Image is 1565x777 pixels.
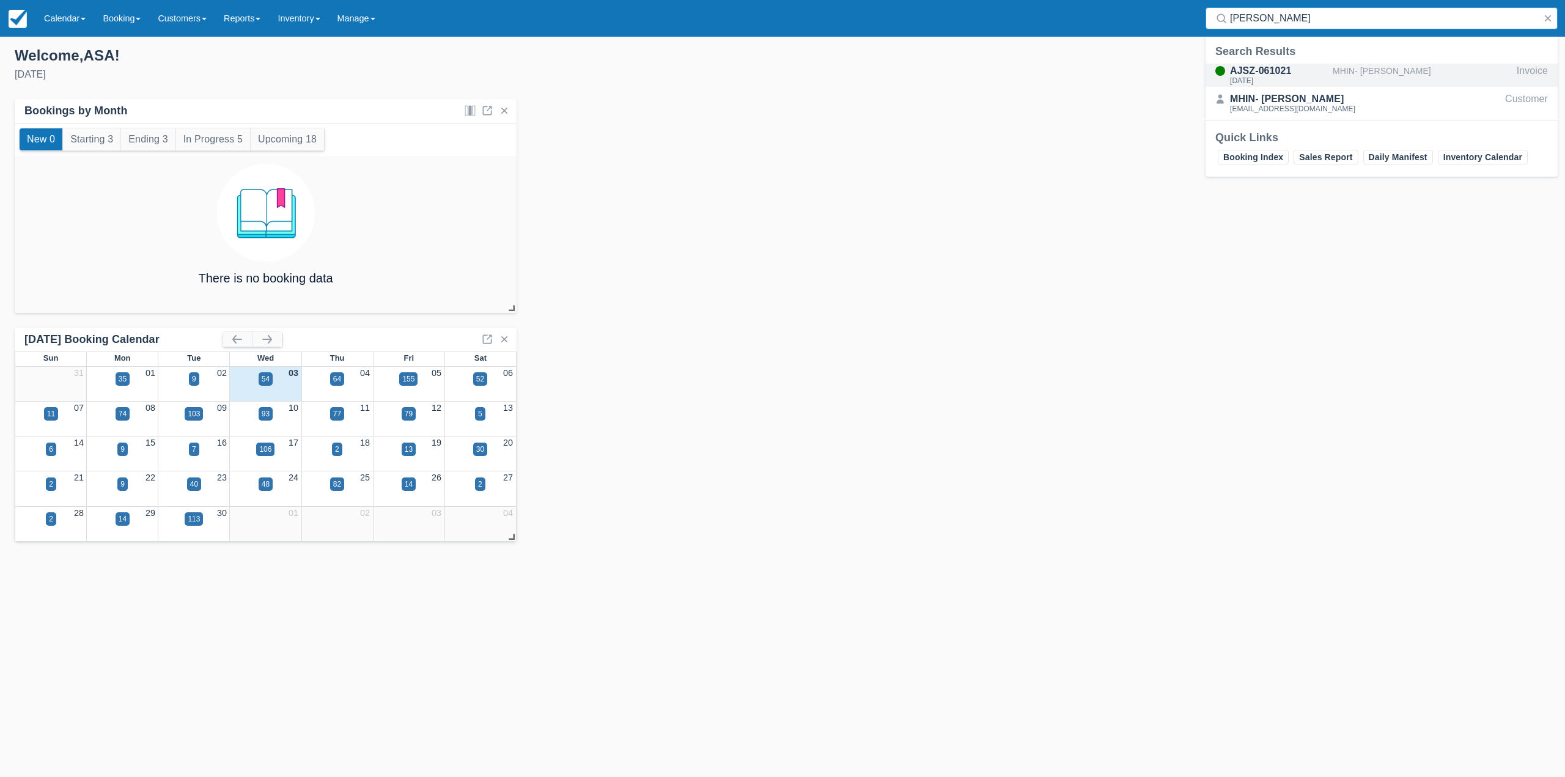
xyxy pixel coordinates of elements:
div: 48 [262,479,270,490]
div: 2 [335,444,339,455]
a: 10 [289,403,298,413]
a: 03 [432,508,441,518]
a: 01 [289,508,298,518]
a: 09 [217,403,227,413]
a: 02 [360,508,370,518]
div: 30 [476,444,484,455]
a: 04 [503,508,513,518]
a: MHIN- [PERSON_NAME][EMAIL_ADDRESS][DOMAIN_NAME]Customer [1206,92,1558,115]
div: Customer [1505,92,1548,115]
img: booking.png [217,164,315,262]
a: 30 [217,508,227,518]
a: 14 [74,438,84,447]
span: Wed [257,353,274,363]
span: Sat [474,353,487,363]
a: 26 [432,473,441,482]
span: Mon [114,353,131,363]
a: 01 [145,368,155,378]
div: [DATE] [15,67,773,82]
div: Search Results [1215,44,1548,59]
a: 03 [289,368,298,378]
div: Invoice [1517,64,1548,87]
div: 79 [405,408,413,419]
div: 13 [405,444,413,455]
a: Daily Manifest [1363,150,1433,164]
div: 9 [120,444,125,455]
div: 2 [49,514,53,525]
a: 02 [217,368,227,378]
div: [DATE] Booking Calendar [24,333,223,347]
div: 54 [262,374,270,385]
a: 04 [360,368,370,378]
a: 27 [503,473,513,482]
button: Ending 3 [121,128,175,150]
button: Upcoming 18 [251,128,324,150]
a: 13 [503,403,513,413]
div: 35 [119,374,127,385]
a: 08 [145,403,155,413]
div: Welcome , ASA ! [15,46,773,65]
a: 11 [360,403,370,413]
button: New 0 [20,128,62,150]
a: Inventory Calendar [1438,150,1528,164]
a: 06 [503,368,513,378]
div: 9 [120,479,125,490]
a: 20 [503,438,513,447]
div: 77 [333,408,341,419]
span: Fri [403,353,414,363]
a: 23 [217,473,227,482]
a: AJSZ-061021[DATE]MHIN- [PERSON_NAME]Invoice [1206,64,1558,87]
div: MHIN- [PERSON_NAME] [1230,92,1355,106]
a: 28 [74,508,84,518]
span: Thu [330,353,345,363]
span: Tue [187,353,201,363]
div: 11 [47,408,55,419]
div: Quick Links [1215,130,1548,145]
div: 103 [188,408,200,419]
button: In Progress 5 [176,128,250,150]
div: 14 [405,479,413,490]
div: 106 [259,444,271,455]
a: 17 [289,438,298,447]
div: [DATE] [1230,77,1328,84]
div: 5 [478,408,482,419]
h4: There is no booking data [198,271,333,285]
div: 6 [49,444,53,455]
div: AJSZ-061021 [1230,64,1328,78]
div: MHIN- [PERSON_NAME] [1333,64,1512,87]
a: 25 [360,473,370,482]
div: 9 [192,374,196,385]
div: 2 [478,479,482,490]
span: Sun [43,353,58,363]
input: Search ( / ) [1230,7,1538,29]
div: 2 [49,479,53,490]
div: 52 [476,374,484,385]
a: 19 [432,438,441,447]
a: 21 [74,473,84,482]
a: 24 [289,473,298,482]
a: 07 [74,403,84,413]
button: Starting 3 [63,128,120,150]
div: 40 [190,479,198,490]
a: 15 [145,438,155,447]
div: 93 [262,408,270,419]
a: 31 [74,368,84,378]
a: Booking Index [1218,150,1289,164]
div: 113 [188,514,200,525]
a: 05 [432,368,441,378]
a: 22 [145,473,155,482]
div: 7 [192,444,196,455]
div: 74 [119,408,127,419]
a: 18 [360,438,370,447]
a: 12 [432,403,441,413]
img: checkfront-main-nav-mini-logo.png [9,10,27,28]
div: Bookings by Month [24,104,128,118]
div: 82 [333,479,341,490]
div: 14 [119,514,127,525]
a: Sales Report [1294,150,1358,164]
div: 155 [402,374,414,385]
a: 29 [145,508,155,518]
div: [EMAIL_ADDRESS][DOMAIN_NAME] [1230,105,1355,112]
a: 16 [217,438,227,447]
div: 64 [333,374,341,385]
